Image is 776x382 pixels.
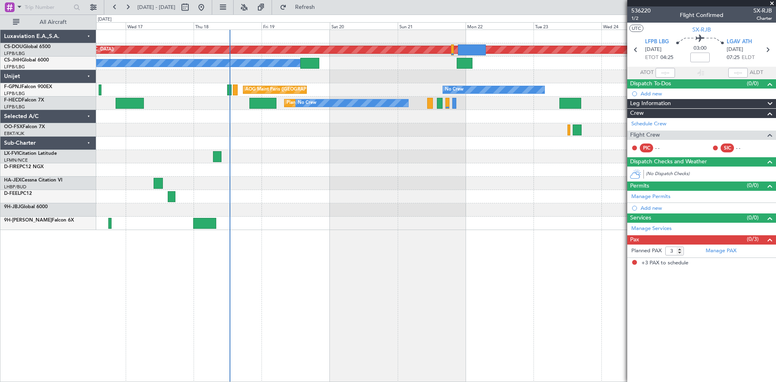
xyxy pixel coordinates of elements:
[645,38,669,46] span: LFPB LBG
[631,247,662,255] label: Planned PAX
[641,205,772,211] div: Add new
[9,16,88,29] button: All Aircraft
[4,151,19,156] span: LX-FVI
[629,25,643,32] button: UTC
[630,157,707,167] span: Dispatch Checks and Weather
[4,218,52,223] span: 9H-[PERSON_NAME]
[4,131,24,137] a: EBKT/KJK
[4,165,44,169] a: D-FIREPC12 NGX
[631,193,671,201] a: Manage Permits
[21,19,85,25] span: All Aircraft
[4,218,74,223] a: 9H-[PERSON_NAME]Falcon 6X
[4,44,23,49] span: CS-DOU
[4,91,25,97] a: LFPB/LBG
[727,54,740,62] span: 07:25
[630,109,644,118] span: Crew
[753,15,772,22] span: Charter
[631,6,651,15] span: 536220
[4,205,48,209] a: 9H-JBJGlobal 6000
[126,22,194,30] div: Wed 17
[753,6,772,15] span: SX-RJB
[750,69,763,77] span: ALDT
[98,16,112,23] div: [DATE]
[747,235,759,243] span: (0/3)
[533,22,601,30] div: Tue 23
[4,165,19,169] span: D-FIRE
[4,84,21,89] span: F-GPNJ
[646,171,776,179] div: (No Dispatch Checks)
[4,125,45,129] a: OO-FSXFalcon 7X
[631,15,651,22] span: 1/2
[641,90,772,97] div: Add new
[261,22,329,30] div: Fri 19
[4,98,22,103] span: F-HECD
[4,51,25,57] a: LFPB/LBG
[4,58,21,63] span: CS-JHH
[4,191,32,196] a: D-FEELPC12
[4,178,62,183] a: HA-JEXCessna Citation VI
[245,84,330,96] div: AOG Maint Paris ([GEOGRAPHIC_DATA])
[4,178,21,183] span: HA-JEX
[276,1,325,14] button: Refresh
[194,22,261,30] div: Thu 18
[630,79,671,89] span: Dispatch To-Dos
[288,4,322,10] span: Refresh
[4,157,28,163] a: LFMN/NCE
[4,44,51,49] a: CS-DOUGlobal 6500
[640,69,654,77] span: ATOT
[4,84,52,89] a: F-GPNJFalcon 900EX
[641,259,688,267] span: +3 PAX to schedule
[736,144,754,152] div: - -
[445,84,464,96] div: No Crew
[655,144,673,152] div: - -
[4,191,20,196] span: D-FEEL
[694,44,706,53] span: 03:00
[4,58,49,63] a: CS-JHHGlobal 6000
[747,213,759,222] span: (0/0)
[398,22,466,30] div: Sun 21
[4,64,25,70] a: LFPB/LBG
[645,54,658,62] span: ETOT
[660,54,673,62] span: 04:25
[4,151,57,156] a: LX-FVICitation Latitude
[630,99,671,108] span: Leg Information
[4,104,25,110] a: LFPB/LBG
[721,144,734,152] div: SIC
[742,54,755,62] span: ELDT
[680,11,723,19] div: Flight Confirmed
[330,22,398,30] div: Sat 20
[4,98,44,103] a: F-HECDFalcon 7X
[747,181,759,190] span: (0/0)
[692,25,711,34] span: SX-RJB
[706,247,736,255] a: Manage PAX
[466,22,533,30] div: Mon 22
[631,120,666,128] a: Schedule Crew
[287,97,414,109] div: Planned Maint [GEOGRAPHIC_DATA] ([GEOGRAPHIC_DATA])
[656,68,675,78] input: --:--
[4,125,23,129] span: OO-FSX
[640,144,653,152] div: PIC
[630,182,649,191] span: Permits
[630,213,651,223] span: Services
[631,225,672,233] a: Manage Services
[25,1,71,13] input: Trip Number
[727,46,743,54] span: [DATE]
[630,235,639,245] span: Pax
[4,205,20,209] span: 9H-JBJ
[298,97,316,109] div: No Crew
[630,131,660,140] span: Flight Crew
[747,79,759,88] span: (0/0)
[4,184,26,190] a: LHBP/BUD
[137,4,175,11] span: [DATE] - [DATE]
[645,46,662,54] span: [DATE]
[601,22,669,30] div: Wed 24
[727,38,752,46] span: LGAV ATH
